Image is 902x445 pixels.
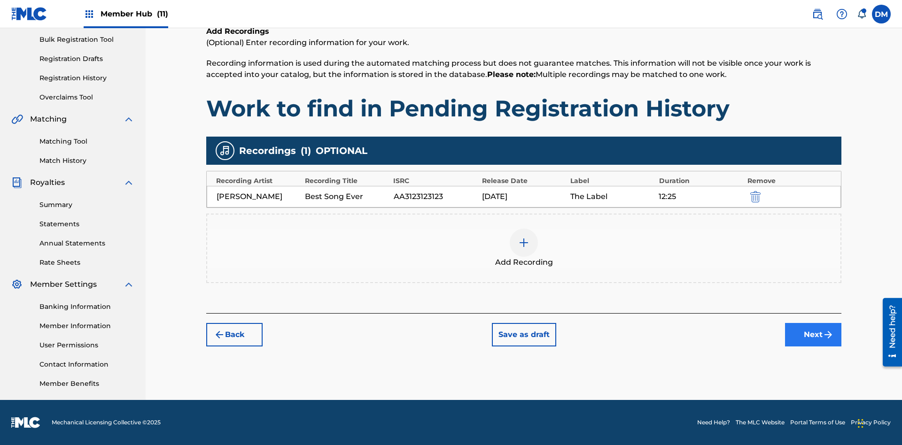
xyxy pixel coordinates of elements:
img: Top Rightsholders [84,8,95,20]
div: Release Date [482,176,566,186]
a: Contact Information [39,360,134,369]
button: Next [785,323,841,346]
a: Annual Statements [39,238,134,248]
a: Matching Tool [39,137,134,146]
img: add [518,237,529,248]
a: Portal Terms of Use [790,418,845,427]
img: help [836,8,848,20]
span: Royalties [30,177,65,188]
img: f7272a7cc735f4ea7f67.svg [823,329,834,340]
a: Rate Sheets [39,258,134,268]
div: ISRC [393,176,477,186]
a: Member Benefits [39,379,134,389]
span: ( 1 ) [301,144,311,158]
a: Privacy Policy [851,418,891,427]
h6: Add Recordings [206,26,841,37]
div: Recording Title [305,176,389,186]
div: The Label [570,191,654,202]
span: Recordings [239,144,296,158]
a: Need Help? [697,418,730,427]
a: User Permissions [39,340,134,350]
a: The MLC Website [736,418,785,427]
img: Royalties [11,177,23,188]
span: Member Hub [101,8,168,19]
div: Remove [747,176,832,186]
img: 7ee5dd4eb1f8a8e3ef2f.svg [214,329,225,340]
div: Notifications [857,9,866,19]
button: Back [206,323,263,346]
a: Registration Drafts [39,54,134,64]
div: 12:25 [659,191,742,202]
span: Member Settings [30,279,97,290]
span: Add Recording [495,257,553,268]
img: search [812,8,823,20]
a: Public Search [808,5,827,23]
div: Best Song Ever [305,191,389,202]
strong: Please note: [487,70,536,79]
div: Label [570,176,654,186]
span: Mechanical Licensing Collective © 2025 [52,418,161,427]
a: Match History [39,156,134,166]
img: Matching [11,114,23,125]
span: OPTIONAL [316,144,367,158]
a: Summary [39,200,134,210]
div: [PERSON_NAME] [217,191,300,202]
img: expand [123,114,134,125]
span: Recording information is used during the automated matching process but does not guarantee matche... [206,59,811,79]
a: Bulk Registration Tool [39,35,134,45]
img: MLC Logo [11,7,47,21]
a: Statements [39,219,134,229]
a: Overclaims Tool [39,92,134,102]
div: Drag [858,409,863,437]
button: Save as draft [492,323,556,346]
a: Banking Information [39,302,134,312]
iframe: Resource Center [876,294,902,371]
a: Member Information [39,321,134,331]
img: Member Settings [11,279,23,290]
img: expand [123,279,134,290]
iframe: Chat Widget [855,400,902,445]
div: Recording Artist [216,176,300,186]
div: Duration [659,176,743,186]
h1: Work to find in Pending Registration History [206,94,841,123]
img: recording [219,145,231,156]
div: Help [832,5,851,23]
img: expand [123,177,134,188]
span: (Optional) Enter recording information for your work. [206,38,409,47]
img: logo [11,417,40,428]
div: [DATE] [482,191,566,202]
img: 12a2ab48e56ec057fbd8.svg [750,191,761,202]
div: User Menu [872,5,891,23]
span: Matching [30,114,67,125]
span: (11) [157,9,168,18]
a: Registration History [39,73,134,83]
div: AA3123123123 [394,191,477,202]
